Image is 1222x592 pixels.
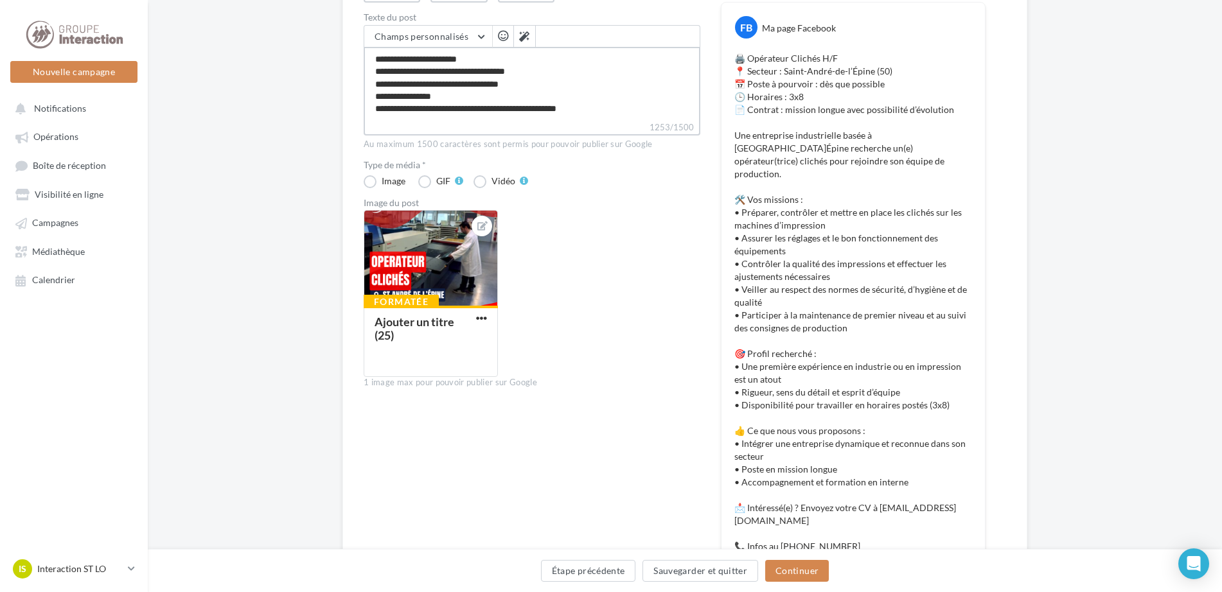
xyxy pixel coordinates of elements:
span: Opérations [33,132,78,143]
span: Médiathèque [32,246,85,257]
div: FB [735,16,757,39]
div: Au maximum 1500 caractères sont permis pour pouvoir publier sur Google [364,139,700,150]
p: Interaction ST LO [37,562,123,575]
div: Ajouter un titre (25) [375,315,454,342]
a: Calendrier [8,268,140,291]
div: Vidéo [491,177,515,186]
a: Campagnes [8,211,140,234]
div: Image [382,177,405,186]
span: Campagnes [32,218,78,229]
button: Continuer [765,560,829,582]
button: Sauvegarder et quitter [642,560,758,582]
div: 1 image max pour pouvoir publier sur Google [364,377,700,388]
div: Open Intercom Messenger [1178,548,1209,579]
button: Étape précédente [541,560,636,582]
span: IS [19,562,26,575]
button: Champs personnalisés [364,26,492,48]
span: Boîte de réception [33,160,106,171]
button: Notifications [8,96,135,119]
span: Calendrier [32,275,75,286]
a: IS Interaction ST LO [10,557,137,581]
a: Médiathèque [8,239,140,263]
span: Visibilité en ligne [35,189,103,200]
button: Nouvelle campagne [10,61,137,83]
label: Texte du post [364,13,700,22]
label: Type de média * [364,161,700,170]
label: 1253/1500 [364,121,700,135]
div: Image du post [364,198,700,207]
span: Notifications [34,103,86,114]
div: Formatée [364,295,439,309]
a: Boîte de réception [8,153,140,177]
span: Champs personnalisés [375,31,468,42]
div: Ma page Facebook [762,22,836,35]
a: Visibilité en ligne [8,182,140,205]
div: GIF [436,177,450,186]
a: Opérations [8,125,140,148]
p: 🖨️ Opérateur Clichés H/F 📍 Secteur : Saint-André-de-l’Épine (50) 📅 Poste à pourvoir : dès que pos... [734,52,972,579]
